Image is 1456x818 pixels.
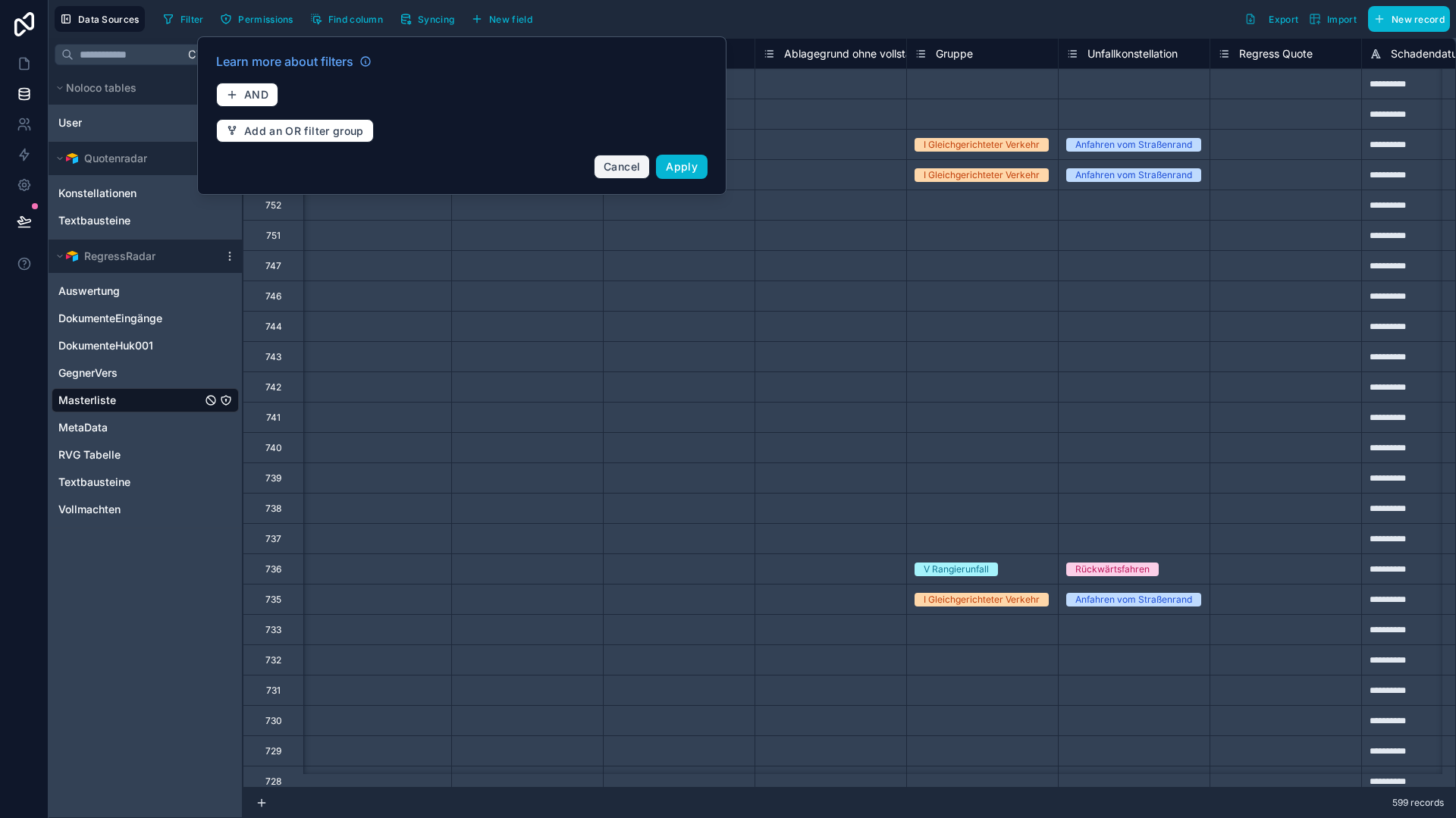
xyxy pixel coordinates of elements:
a: Learn more about filters [216,52,372,71]
button: Apply [656,155,708,179]
div: 737 [265,533,281,545]
button: AND [216,83,278,107]
div: 747 [265,260,281,272]
div: 742 [265,381,281,393]
div: 752 [265,199,281,212]
span: AND [244,88,268,102]
a: Syncing [394,8,466,30]
button: Add an OR filter group [216,119,374,143]
div: Anfahren vom Straßenrand [1075,168,1192,182]
span: Regress Quote [1239,46,1313,61]
span: Add an OR filter group [244,124,364,138]
div: 740 [265,442,282,454]
div: 744 [265,321,282,333]
span: Find column [328,14,383,25]
span: Ablagegrund ohne vollständige Zahlung [784,46,983,61]
div: 751 [266,230,281,242]
div: 728 [265,776,281,788]
button: Import [1304,6,1362,32]
span: Ctrl [187,45,218,64]
div: 743 [265,351,281,363]
span: Unfallkonstellation [1087,46,1178,61]
div: 732 [265,654,281,666]
div: 735 [265,594,281,606]
div: 733 [265,624,281,636]
span: Permissions [238,14,293,25]
div: 729 [265,745,281,757]
div: I Gleichgerichteter Verkehr [924,138,1040,152]
span: Import [1327,14,1357,25]
span: Learn more about filters [216,52,353,71]
button: Filter [157,8,209,30]
button: Data Sources [55,6,145,32]
button: Cancel [594,155,650,179]
span: Filter [180,14,204,25]
div: 731 [266,685,281,697]
a: Permissions [215,8,304,30]
span: Data Sources [78,14,140,25]
div: Rückwärtsfahren [1075,563,1150,576]
div: I Gleichgerichteter Verkehr [924,168,1040,182]
button: Find column [305,8,388,30]
span: 599 records [1392,797,1444,809]
button: Export [1239,6,1304,32]
span: New field [489,14,532,25]
div: 739 [265,472,281,484]
div: 746 [265,290,281,302]
button: Permissions [215,8,298,30]
span: Syncing [418,14,454,25]
div: 738 [265,503,281,515]
a: New record [1362,6,1450,32]
div: Anfahren vom Straßenrand [1075,593,1192,606]
div: 741 [266,412,281,424]
span: Export [1269,14,1298,25]
div: I Gleichgerichteter Verkehr [924,593,1040,606]
span: Cancel [604,160,640,173]
span: Apply [666,160,698,173]
button: New field [466,8,538,30]
button: New record [1368,6,1450,32]
div: 730 [265,715,282,727]
div: Anfahren vom Straßenrand [1075,138,1192,152]
span: New record [1392,14,1445,25]
div: 736 [265,563,281,575]
span: Gruppe [936,46,973,61]
div: V Rangierunfall [924,563,989,576]
button: Syncing [394,8,460,30]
